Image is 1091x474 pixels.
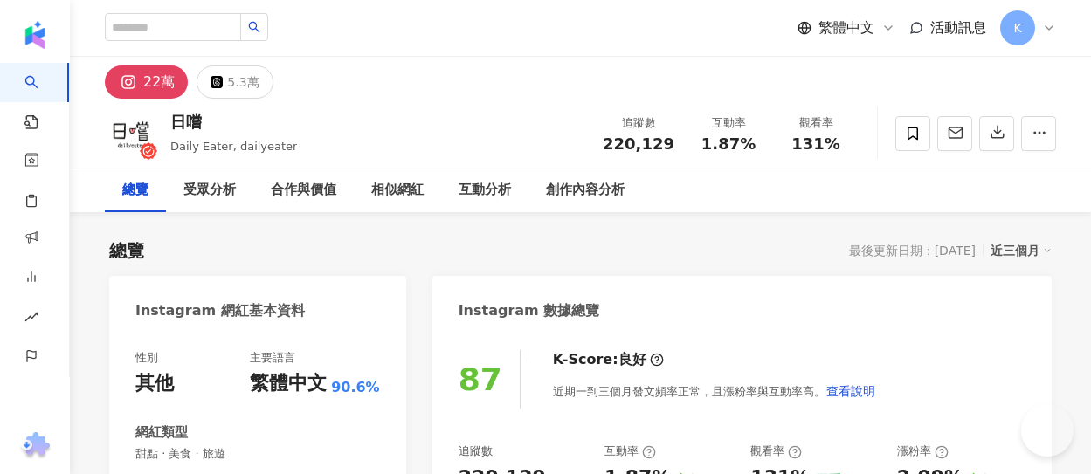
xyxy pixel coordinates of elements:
[603,134,674,153] span: 220,129
[371,180,424,201] div: 相似網紅
[250,370,327,397] div: 繁體中文
[459,301,600,320] div: Instagram 數據總覽
[695,114,762,132] div: 互動率
[849,244,976,258] div: 最後更新日期：[DATE]
[825,374,876,409] button: 查看說明
[24,63,59,131] a: search
[135,446,380,462] span: 甜點 · 美食 · 旅遊
[930,19,986,36] span: 活動訊息
[135,370,174,397] div: 其他
[791,135,840,153] span: 131%
[546,180,625,201] div: 創作內容分析
[105,65,188,99] button: 22萬
[135,350,158,366] div: 性別
[135,301,305,320] div: Instagram 網紅基本資料
[21,21,49,49] img: logo icon
[197,65,273,99] button: 5.3萬
[826,384,875,398] span: 查看說明
[618,350,646,369] div: 良好
[105,107,157,160] img: KOL Avatar
[170,140,297,153] span: Daily Eater, dailyeater
[897,443,949,459] div: 漲粉率
[250,350,295,366] div: 主要語言
[135,423,188,442] div: 網紅類型
[227,70,259,94] div: 5.3萬
[109,238,144,263] div: 總覽
[991,239,1052,262] div: 近三個月
[750,443,802,459] div: 觀看率
[18,432,52,460] img: chrome extension
[24,299,38,339] span: rise
[818,18,874,38] span: 繁體中文
[271,180,336,201] div: 合作與價值
[459,180,511,201] div: 互動分析
[122,180,148,201] div: 總覽
[183,180,236,201] div: 受眾分析
[459,361,502,397] div: 87
[604,443,656,459] div: 互動率
[248,21,260,33] span: search
[783,114,849,132] div: 觀看率
[553,374,876,409] div: 近期一到三個月發文頻率正常，且漲粉率與互動率高。
[701,135,756,153] span: 1.87%
[1021,404,1074,457] iframe: Help Scout Beacon - Open
[170,111,297,133] div: 日嚐
[143,70,175,94] div: 22萬
[459,443,493,459] div: 追蹤數
[553,350,664,369] div: K-Score :
[1013,18,1021,38] span: K
[331,378,380,397] span: 90.6%
[603,114,674,132] div: 追蹤數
